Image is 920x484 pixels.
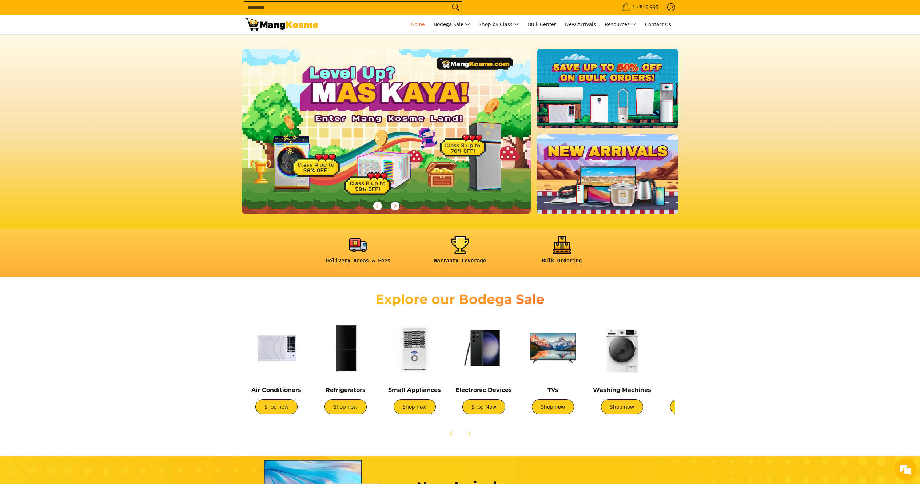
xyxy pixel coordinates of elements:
[593,386,651,393] a: Washing Machines
[524,15,560,34] a: Bulk Center
[370,198,386,214] button: Previous
[434,20,470,29] span: Bodega Sale
[388,386,441,393] a: Small Appliances
[515,236,609,270] a: <h6><strong>Bulk Ordering</strong></h6>
[326,386,366,393] a: Refrigerators
[407,15,429,34] a: Home
[601,15,640,34] a: Resources
[251,386,301,393] a: Air Conditioners
[462,399,505,414] a: Shop Now
[528,21,556,28] span: Bulk Center
[605,20,636,29] span: Resources
[315,317,377,379] img: Refrigerators
[532,399,574,414] a: Shop now
[591,317,653,379] img: Washing Machines
[638,5,660,10] span: ₱16,995
[620,3,661,11] span: •
[411,21,425,28] span: Home
[455,386,512,393] a: Electronic Devices
[355,291,566,308] h2: Explore our Bodega Sale
[324,399,367,414] a: Shop now
[561,15,600,34] a: New Arrivals
[641,15,675,34] a: Contact Us
[311,236,406,270] a: <h6><strong>Delivery Areas & Fees</strong></h6>
[461,425,477,441] button: Next
[384,317,446,379] img: Small Appliances
[255,399,298,414] a: Shop now
[660,317,722,379] img: Cookers
[631,5,636,10] span: 1
[601,399,643,414] a: Shop now
[475,15,523,34] a: Shop by Class
[565,21,596,28] span: New Arrivals
[326,15,675,34] nav: Main Menu
[246,317,307,379] img: Air Conditioners
[645,21,671,28] span: Contact Us
[430,15,474,34] a: Bodega Sale
[522,317,584,379] img: TVs
[670,399,712,414] a: Shop now
[547,386,558,393] a: TVs
[479,20,519,29] span: Shop by Class
[394,399,436,414] a: Shop now
[443,425,459,441] button: Previous
[246,18,318,31] img: Mang Kosme: Your Home Appliances Warehouse Sale Partner!
[413,236,507,270] a: <h6><strong>Warranty Coverage</strong></h6>
[453,317,515,379] img: Electronic Devices
[387,198,403,214] button: Next
[242,49,531,214] img: Gaming desktop banner
[450,2,462,13] button: Search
